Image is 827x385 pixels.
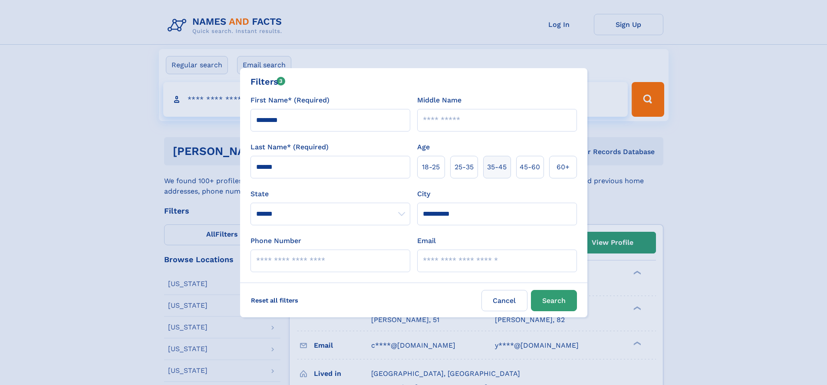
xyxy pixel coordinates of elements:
span: 35‑45 [487,162,507,172]
span: 45‑60 [520,162,540,172]
button: Search [531,290,577,311]
label: Reset all filters [245,290,304,311]
label: First Name* (Required) [250,95,329,105]
label: Middle Name [417,95,461,105]
label: Email [417,236,436,246]
label: Last Name* (Required) [250,142,329,152]
label: City [417,189,430,199]
span: 18‑25 [422,162,440,172]
span: 60+ [557,162,570,172]
label: Cancel [481,290,527,311]
span: 25‑35 [455,162,474,172]
label: State [250,189,410,199]
label: Age [417,142,430,152]
div: Filters [250,75,286,88]
label: Phone Number [250,236,301,246]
